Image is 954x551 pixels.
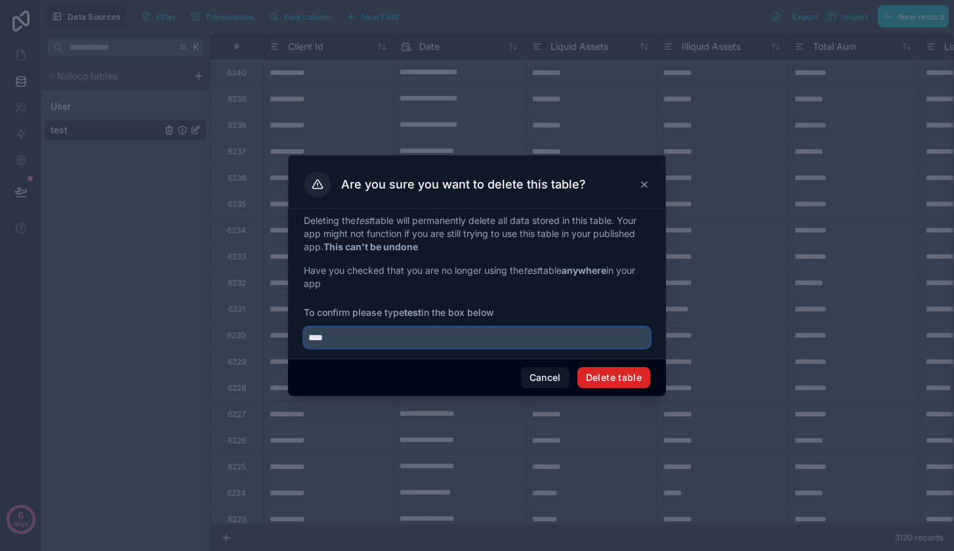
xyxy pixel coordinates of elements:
em: test [524,265,540,276]
button: Cancel [521,367,570,388]
em: test [356,215,372,226]
button: Delete table [577,367,650,388]
strong: test [404,307,421,318]
p: Have you checked that you are no longer using the table in your app [304,264,650,290]
strong: anywhere [562,265,606,276]
h3: Are you sure you want to delete this table? [341,177,586,192]
strong: This can't be undone [323,241,418,252]
p: Deleting the table will permanently delete all data stored in this table. Your app might not func... [304,214,650,253]
span: To confirm please type in the box below [304,306,650,319]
